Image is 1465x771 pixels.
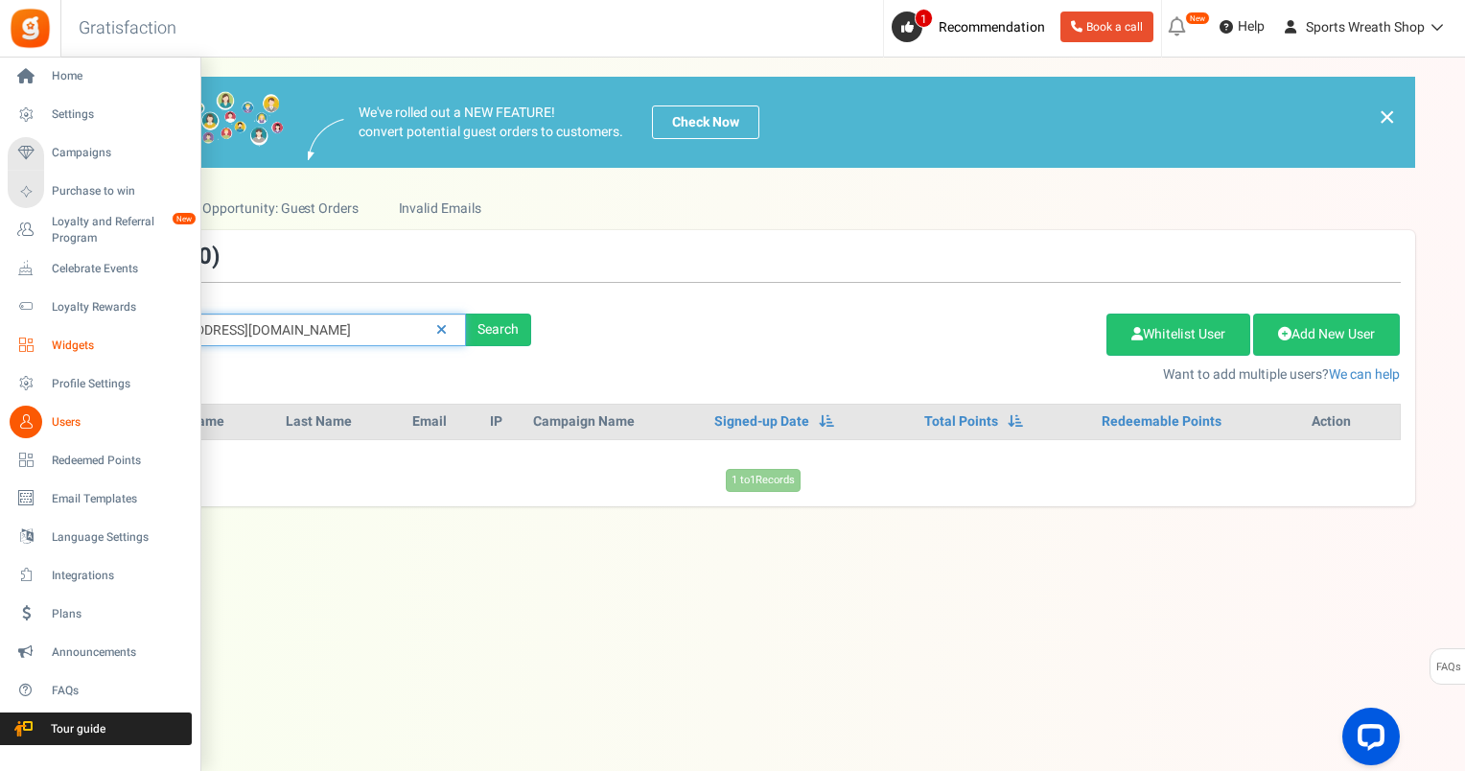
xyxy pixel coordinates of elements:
th: First Name [150,405,278,439]
a: × [1379,105,1396,128]
a: Widgets [8,329,192,362]
a: Home [8,60,192,93]
a: Book a call [1060,12,1153,42]
a: Whitelist User [1106,314,1250,356]
span: Help [1233,17,1265,36]
em: New [172,212,197,225]
span: Plans [52,606,186,622]
span: Sports Wreath Shop [1306,17,1425,37]
span: FAQs [52,683,186,699]
a: Signed-up Date [714,412,809,432]
a: Campaigns [8,137,192,170]
a: Opportunity: Guest Orders [183,187,378,230]
a: Redeemable Points [1102,412,1221,432]
th: Email [405,405,482,439]
img: images [308,119,344,160]
a: FAQs [8,674,192,707]
span: Loyalty and Referral Program [52,214,192,246]
th: Action [1304,405,1400,439]
span: Recommendation [939,17,1045,37]
a: 1 Recommendation [892,12,1053,42]
span: Redeemed Points [52,453,186,469]
a: Add New User [1253,314,1400,356]
span: Language Settings [52,529,186,546]
a: Purchase to win [8,175,192,208]
a: Check Now [652,105,759,139]
a: Announcements [8,636,192,668]
a: Integrations [8,559,192,592]
p: Want to add multiple users? [560,365,1401,385]
a: Redeemed Points [8,444,192,477]
a: Settings [8,99,192,131]
span: Announcements [52,644,186,661]
a: Loyalty Rewards [8,291,192,323]
img: Gratisfaction [9,7,52,50]
th: Campaign Name [525,405,707,439]
span: Integrations [52,568,186,584]
a: Reset [427,314,456,347]
div: Search [466,314,531,346]
span: Users [52,414,186,431]
a: Plans [8,597,192,630]
a: Users [8,406,192,438]
p: We've rolled out a NEW FEATURE! convert potential guest orders to customers. [359,104,623,142]
a: Email Templates [8,482,192,515]
span: 0 [198,240,212,273]
span: Celebrate Events [52,261,186,277]
span: Tour guide [9,721,143,737]
a: Celebrate Events [8,252,192,285]
em: New [1185,12,1210,25]
span: Profile Settings [52,376,186,392]
span: 1 [915,9,933,28]
a: Loyalty and Referral Program New [8,214,192,246]
span: Settings [52,106,186,123]
span: Home [52,68,186,84]
a: Profile Settings [8,367,192,400]
h3: Gratisfaction [58,10,198,48]
span: Purchase to win [52,183,186,199]
a: Language Settings [8,521,192,553]
span: Widgets [52,338,186,354]
span: Loyalty Rewards [52,299,186,315]
a: Total Points [924,412,998,432]
span: FAQs [1435,649,1461,686]
th: Last Name [278,405,405,439]
a: Invalid Emails [379,187,500,230]
input: Search by email or name [126,314,466,346]
span: Campaigns [52,145,186,161]
img: images [126,91,284,153]
a: We can help [1329,364,1400,385]
th: IP [482,405,525,439]
span: Email Templates [52,491,186,507]
a: Help [1212,12,1272,42]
